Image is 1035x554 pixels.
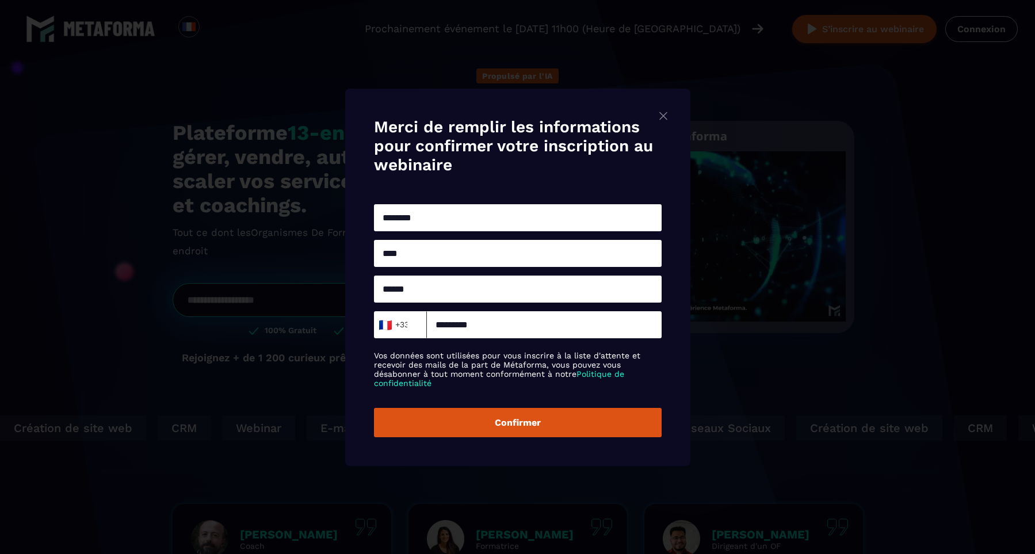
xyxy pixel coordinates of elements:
[374,311,427,338] div: Search for option
[374,351,662,388] label: Vos données sont utilisées pour vous inscrire à la liste d'attente et recevoir des mails de la pa...
[374,117,662,174] h4: Merci de remplir les informations pour confirmer votre inscription au webinaire
[408,316,417,333] input: Search for option
[381,316,405,333] span: +33
[374,408,662,437] button: Confirmer
[656,109,670,123] img: close
[374,369,624,388] a: Politique de confidentialité
[377,316,392,333] span: 🇫🇷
